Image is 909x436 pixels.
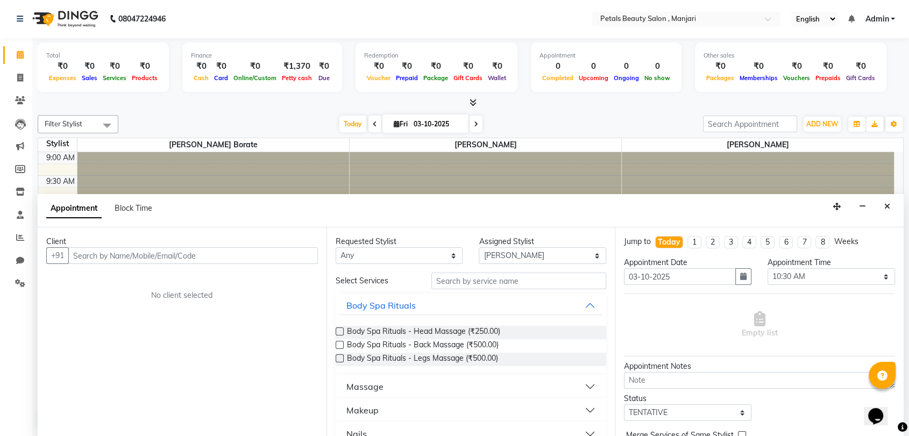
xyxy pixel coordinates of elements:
[340,296,602,315] button: Body Spa Rituals
[391,120,410,128] span: Fri
[79,60,100,73] div: ₹0
[485,74,509,82] span: Wallet
[806,120,838,128] span: ADD NEW
[315,60,333,73] div: ₹0
[421,60,451,73] div: ₹0
[346,299,416,312] div: Body Spa Rituals
[46,74,79,82] span: Expenses
[706,236,720,248] li: 2
[804,117,841,132] button: ADD NEW
[44,176,77,187] div: 9:30 AM
[38,138,77,149] div: Stylist
[843,60,878,73] div: ₹0
[77,138,349,152] span: [PERSON_NAME] Borate
[797,236,811,248] li: 7
[479,236,606,247] div: Assigned Stylist
[46,247,69,264] button: +91
[27,4,101,34] img: logo
[347,326,500,339] span: Body Spa Rituals - Head Massage (₹250.00)
[815,236,829,248] li: 8
[46,51,160,60] div: Total
[68,247,318,264] input: Search by Name/Mobile/Email/Code
[328,275,423,287] div: Select Services
[129,74,160,82] span: Products
[346,380,384,393] div: Massage
[737,60,780,73] div: ₹0
[539,60,576,73] div: 0
[45,119,82,128] span: Filter Stylist
[364,60,393,73] div: ₹0
[485,60,509,73] div: ₹0
[211,74,231,82] span: Card
[624,257,751,268] div: Appointment Date
[834,236,858,247] div: Weeks
[79,74,100,82] span: Sales
[347,339,499,353] span: Body Spa Rituals - Back Massage (₹500.00)
[451,60,485,73] div: ₹0
[761,236,775,248] li: 5
[231,74,279,82] span: Online/Custom
[46,60,79,73] div: ₹0
[393,60,421,73] div: ₹0
[211,60,231,73] div: ₹0
[421,74,451,82] span: Package
[279,60,315,73] div: ₹1,370
[364,51,509,60] div: Redemption
[704,51,878,60] div: Other sales
[191,51,333,60] div: Finance
[431,273,607,289] input: Search by service name
[115,203,152,213] span: Block Time
[658,237,680,248] div: Today
[724,236,738,248] li: 3
[100,60,129,73] div: ₹0
[539,74,576,82] span: Completed
[72,290,292,301] div: No client selected
[642,74,673,82] span: No show
[687,236,701,248] li: 1
[624,236,651,247] div: Jump to
[780,60,813,73] div: ₹0
[316,74,332,82] span: Due
[780,74,813,82] span: Vouchers
[46,199,102,218] span: Appointment
[704,60,737,73] div: ₹0
[191,74,211,82] span: Cash
[46,236,318,247] div: Client
[742,236,756,248] li: 4
[642,60,673,73] div: 0
[865,13,889,25] span: Admin
[611,60,642,73] div: 0
[340,377,602,396] button: Massage
[340,401,602,420] button: Makeup
[624,361,895,372] div: Appointment Notes
[279,74,315,82] span: Petty cash
[410,116,464,132] input: 2025-10-03
[347,353,498,366] span: Body Spa Rituals - Legs Massage (₹500.00)
[779,236,793,248] li: 6
[364,74,393,82] span: Voucher
[44,152,77,163] div: 9:00 AM
[703,116,797,132] input: Search Appointment
[231,60,279,73] div: ₹0
[393,74,421,82] span: Prepaid
[576,60,611,73] div: 0
[742,311,778,339] span: Empty list
[864,393,898,425] iframe: chat widget
[813,74,843,82] span: Prepaids
[624,393,751,404] div: Status
[622,138,894,152] span: [PERSON_NAME]
[336,236,463,247] div: Requested Stylist
[813,60,843,73] div: ₹0
[339,116,366,132] span: Today
[346,404,379,417] div: Makeup
[118,4,166,34] b: 08047224946
[191,60,211,73] div: ₹0
[350,138,621,152] span: [PERSON_NAME]
[611,74,642,82] span: Ongoing
[451,74,485,82] span: Gift Cards
[737,74,780,82] span: Memberships
[576,74,611,82] span: Upcoming
[879,198,895,215] button: Close
[704,74,737,82] span: Packages
[768,257,895,268] div: Appointment Time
